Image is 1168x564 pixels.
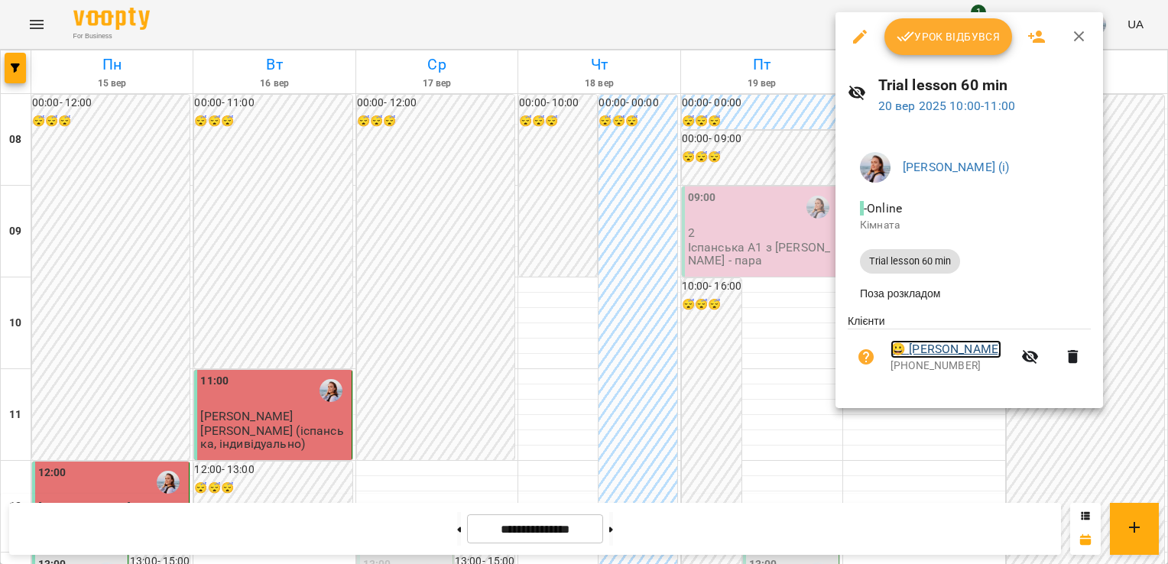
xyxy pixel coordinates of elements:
[860,152,891,183] img: fd25ae5b7a52c69d206489d103a26952.jpg
[884,18,1013,55] button: Урок відбувся
[878,99,1015,113] a: 20 вер 2025 10:00-11:00
[878,73,1092,97] h6: Trial lesson 60 min
[897,28,1001,46] span: Урок відбувся
[891,358,1012,374] p: [PHONE_NUMBER]
[891,340,1001,358] a: 😀 [PERSON_NAME]
[860,201,905,216] span: - Online
[848,313,1091,390] ul: Клієнти
[860,218,1079,233] p: Кімната
[848,280,1091,307] li: Поза розкладом
[860,254,960,268] span: Trial lesson 60 min
[903,160,1010,174] a: [PERSON_NAME] (і)
[848,339,884,375] button: Візит ще не сплачено. Додати оплату?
